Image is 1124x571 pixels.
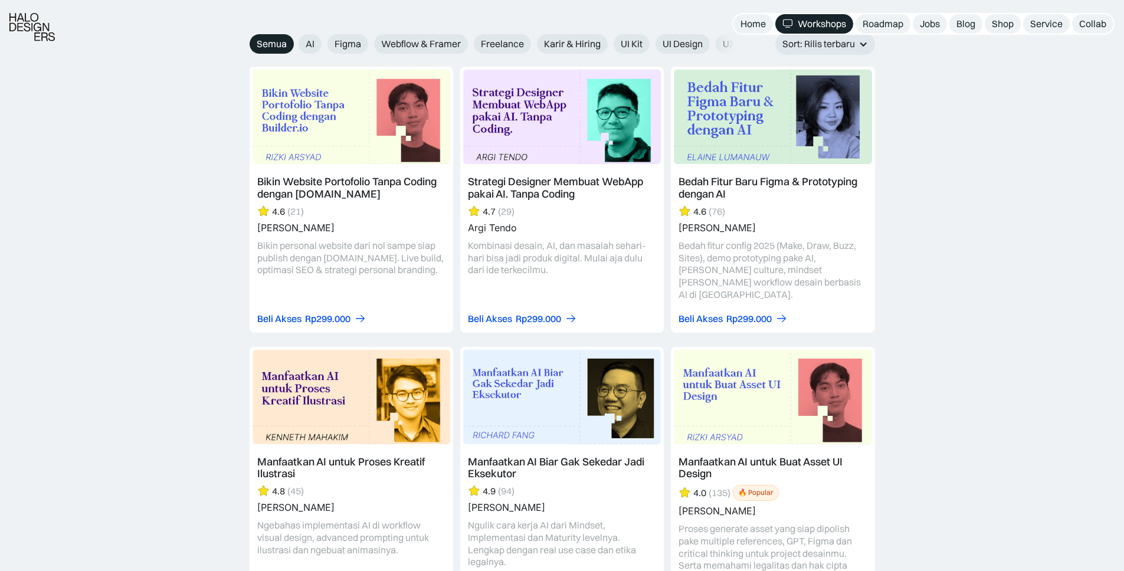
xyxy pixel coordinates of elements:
[544,38,601,50] span: Karir & Hiring
[992,18,1014,30] div: Shop
[985,14,1021,34] a: Shop
[250,34,739,54] form: Email Form
[257,313,366,325] a: Beli AksesRp299.000
[381,38,461,50] span: Webflow & Framer
[306,38,314,50] span: AI
[775,14,853,34] a: Workshops
[481,38,524,50] span: Freelance
[726,313,772,325] div: Rp299.000
[798,18,846,30] div: Workshops
[733,14,773,34] a: Home
[257,313,302,325] div: Beli Akses
[305,313,350,325] div: Rp299.000
[920,18,940,30] div: Jobs
[949,14,982,34] a: Blog
[1079,18,1106,30] div: Collab
[516,313,561,325] div: Rp299.000
[856,14,910,34] a: Roadmap
[468,313,512,325] div: Beli Akses
[621,38,643,50] span: UI Kit
[723,38,766,50] span: UX Design
[679,313,788,325] a: Beli AksesRp299.000
[257,38,287,50] span: Semua
[913,14,947,34] a: Jobs
[663,38,703,50] span: UI Design
[335,38,361,50] span: Figma
[782,38,855,50] div: Sort: Rilis terbaru
[1030,18,1063,30] div: Service
[1072,14,1113,34] a: Collab
[740,18,766,30] div: Home
[1023,14,1070,34] a: Service
[775,33,875,55] div: Sort: Rilis terbaru
[956,18,975,30] div: Blog
[863,18,903,30] div: Roadmap
[468,313,577,325] a: Beli AksesRp299.000
[679,313,723,325] div: Beli Akses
